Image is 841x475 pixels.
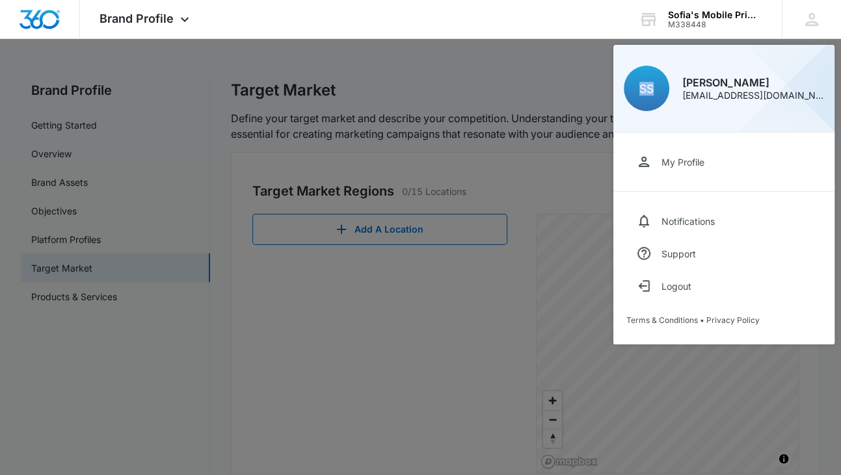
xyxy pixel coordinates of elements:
[661,281,691,292] div: Logout
[661,157,704,168] div: My Profile
[682,91,824,100] div: [EMAIL_ADDRESS][DOMAIN_NAME]
[626,205,821,237] a: Notifications
[668,10,763,20] div: account name
[626,315,821,325] div: •
[661,216,715,227] div: Notifications
[626,270,821,302] button: Logout
[626,146,821,178] a: My Profile
[639,82,654,96] span: SS
[706,315,760,325] a: Privacy Policy
[682,77,824,88] div: [PERSON_NAME]
[626,315,698,325] a: Terms & Conditions
[626,237,821,270] a: Support
[661,248,696,259] div: Support
[100,12,174,25] span: Brand Profile
[668,20,763,29] div: account id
